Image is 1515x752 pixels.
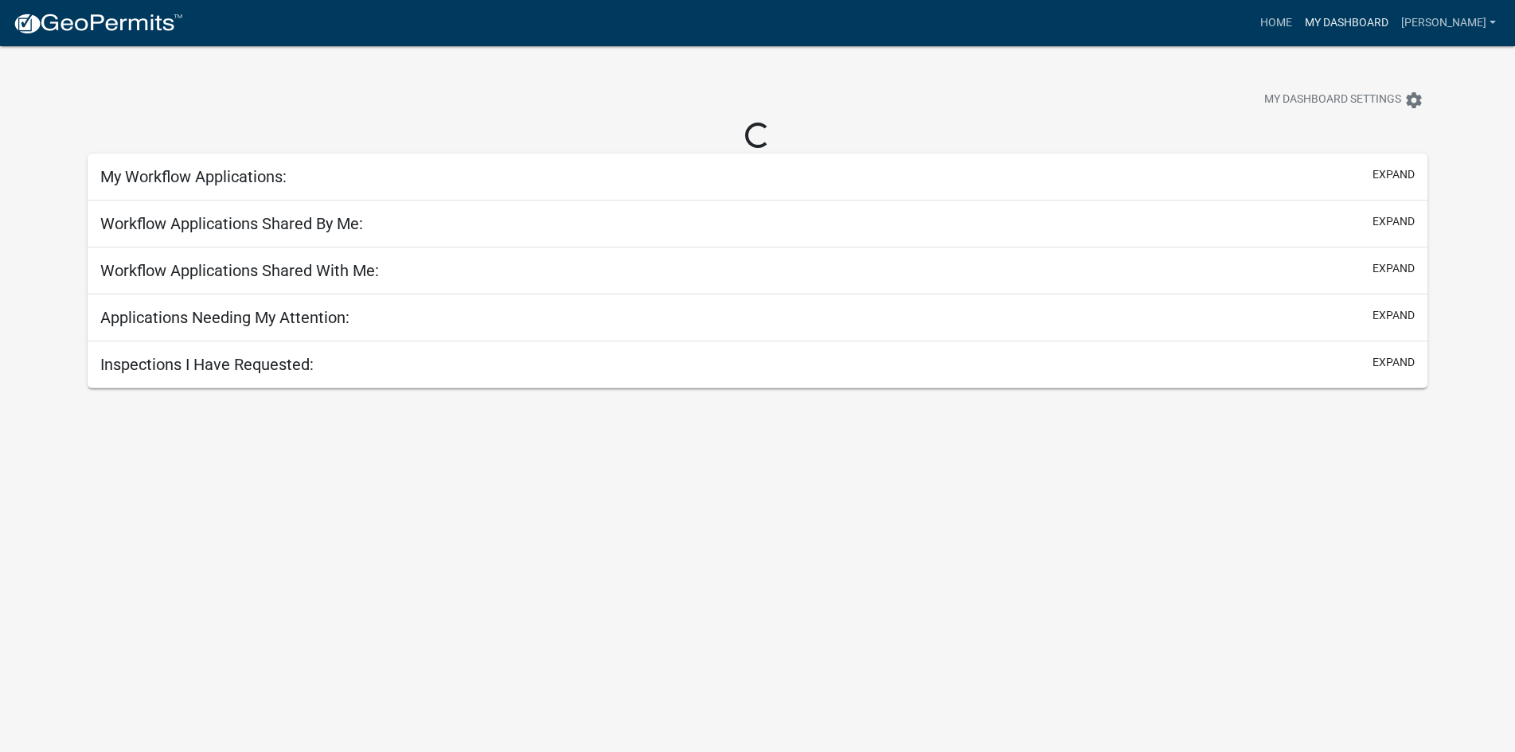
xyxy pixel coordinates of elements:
h5: Applications Needing My Attention: [100,308,349,327]
span: My Dashboard Settings [1264,91,1401,110]
button: expand [1372,307,1415,324]
a: [PERSON_NAME] [1395,8,1502,38]
h5: Inspections I Have Requested: [100,355,314,374]
button: expand [1372,260,1415,277]
button: expand [1372,166,1415,183]
button: My Dashboard Settingssettings [1251,84,1436,115]
h5: Workflow Applications Shared By Me: [100,214,363,233]
h5: Workflow Applications Shared With Me: [100,261,379,280]
h5: My Workflow Applications: [100,167,287,186]
a: Home [1254,8,1298,38]
button: expand [1372,354,1415,371]
button: expand [1372,213,1415,230]
a: My Dashboard [1298,8,1395,38]
i: settings [1404,91,1423,110]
